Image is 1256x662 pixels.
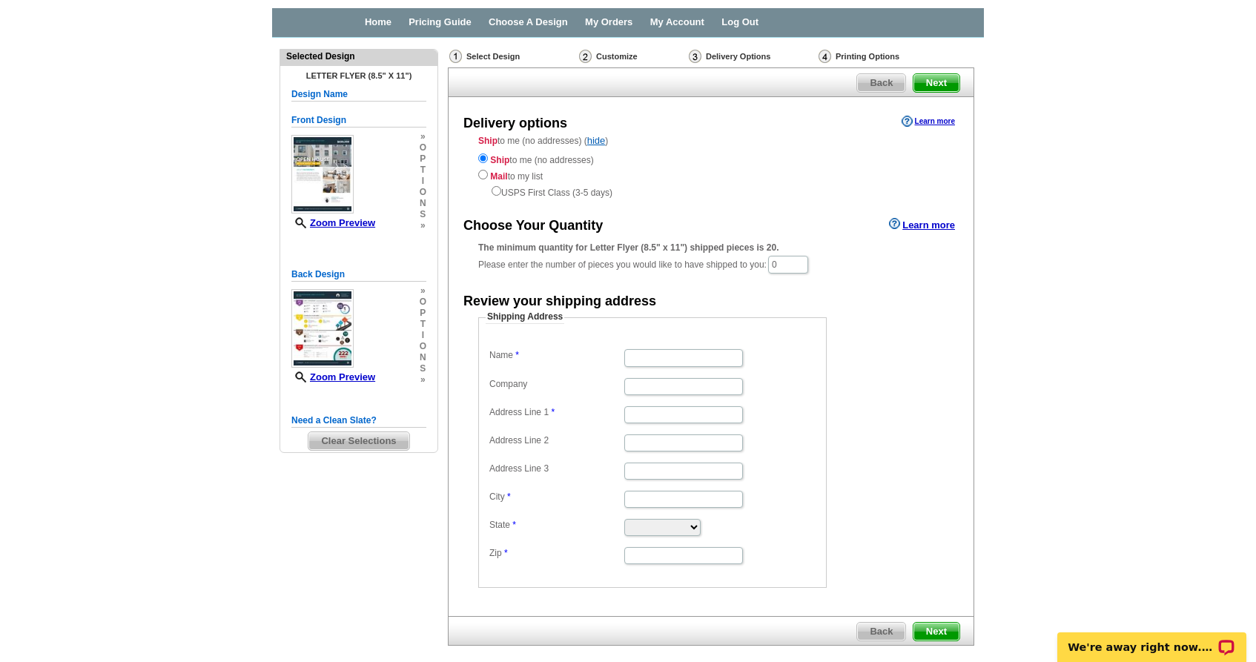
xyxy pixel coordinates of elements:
[489,463,623,475] label: Address Line 3
[291,289,354,368] img: small-thumb.jpg
[857,74,905,92] span: Back
[587,135,606,146] a: hide
[489,491,623,503] label: City
[420,209,426,220] span: s
[420,341,426,352] span: o
[902,116,955,128] a: Learn more
[449,50,462,63] img: Select Design
[463,292,656,311] div: Review your shipping address
[291,135,354,214] img: small-thumb.jpg
[489,547,623,560] label: Zip
[420,352,426,363] span: n
[420,131,426,142] span: »
[490,155,509,165] strong: Ship
[420,363,426,374] span: s
[420,297,426,308] span: o
[291,71,426,80] h4: Letter Flyer (8.5" x 11")
[291,87,426,102] h5: Design Name
[486,311,564,324] legend: Shipping Address
[420,198,426,209] span: n
[291,217,375,228] a: Zoom Preview
[913,623,959,641] span: Next
[687,49,817,67] div: Delivery Options
[819,50,831,63] img: Printing Options & Summary
[420,330,426,341] span: i
[857,623,905,641] span: Back
[650,16,704,27] a: My Account
[420,153,426,165] span: p
[448,49,578,67] div: Select Design
[420,176,426,187] span: i
[856,73,906,93] a: Back
[585,16,632,27] a: My Orders
[463,216,603,236] div: Choose Your Quantity
[463,114,567,133] div: Delivery options
[420,374,426,385] span: »
[280,50,437,63] div: Selected Design
[1048,615,1256,662] iframe: LiveChat chat widget
[817,49,949,64] div: Printing Options
[490,171,507,182] strong: Mail
[478,136,498,146] strong: Ship
[291,268,426,282] h5: Back Design
[478,183,944,199] div: USPS First Class (3-5 days)
[913,74,959,92] span: Next
[579,50,592,63] img: Customize
[489,16,568,27] a: Choose A Design
[889,218,955,230] a: Learn more
[489,519,623,532] label: State
[578,49,687,64] div: Customize
[721,16,758,27] a: Log Out
[478,241,944,275] div: Please enter the number of pieces you would like to have shipped to you:
[308,432,409,450] span: Clear Selections
[420,142,426,153] span: o
[420,319,426,330] span: t
[291,371,375,383] a: Zoom Preview
[489,378,623,391] label: Company
[365,16,391,27] a: Home
[291,414,426,428] h5: Need a Clean Slate?
[489,434,623,447] label: Address Line 2
[291,113,426,128] h5: Front Design
[478,241,944,254] div: The minimum quantity for Letter Flyer (8.5" x 11") shipped pieces is 20.
[478,150,944,199] div: to me (no addresses) to my list
[856,622,906,641] a: Back
[489,349,623,362] label: Name
[420,308,426,319] span: p
[689,50,701,63] img: Delivery Options
[420,220,426,231] span: »
[420,187,426,198] span: o
[489,406,623,419] label: Address Line 1
[449,134,974,199] div: to me (no addresses) ( )
[420,285,426,297] span: »
[420,165,426,176] span: t
[409,16,472,27] a: Pricing Guide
